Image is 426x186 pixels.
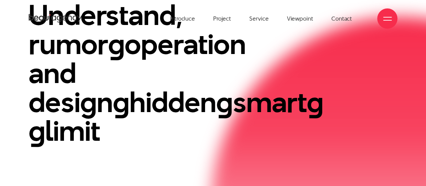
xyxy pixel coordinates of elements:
font: Contact [331,15,352,23]
font: operation and design [29,24,246,122]
font: smart [233,82,307,122]
font: g [29,111,45,151]
font: hidden [129,82,216,122]
font: g [108,24,125,64]
font: Viewpoint [287,15,313,23]
font: g [307,82,323,122]
font: g [216,82,233,122]
font: Project [213,15,231,23]
font: Service [249,15,268,23]
font: g [113,82,129,122]
font: Introduce [170,15,195,23]
font: limit [45,111,100,151]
